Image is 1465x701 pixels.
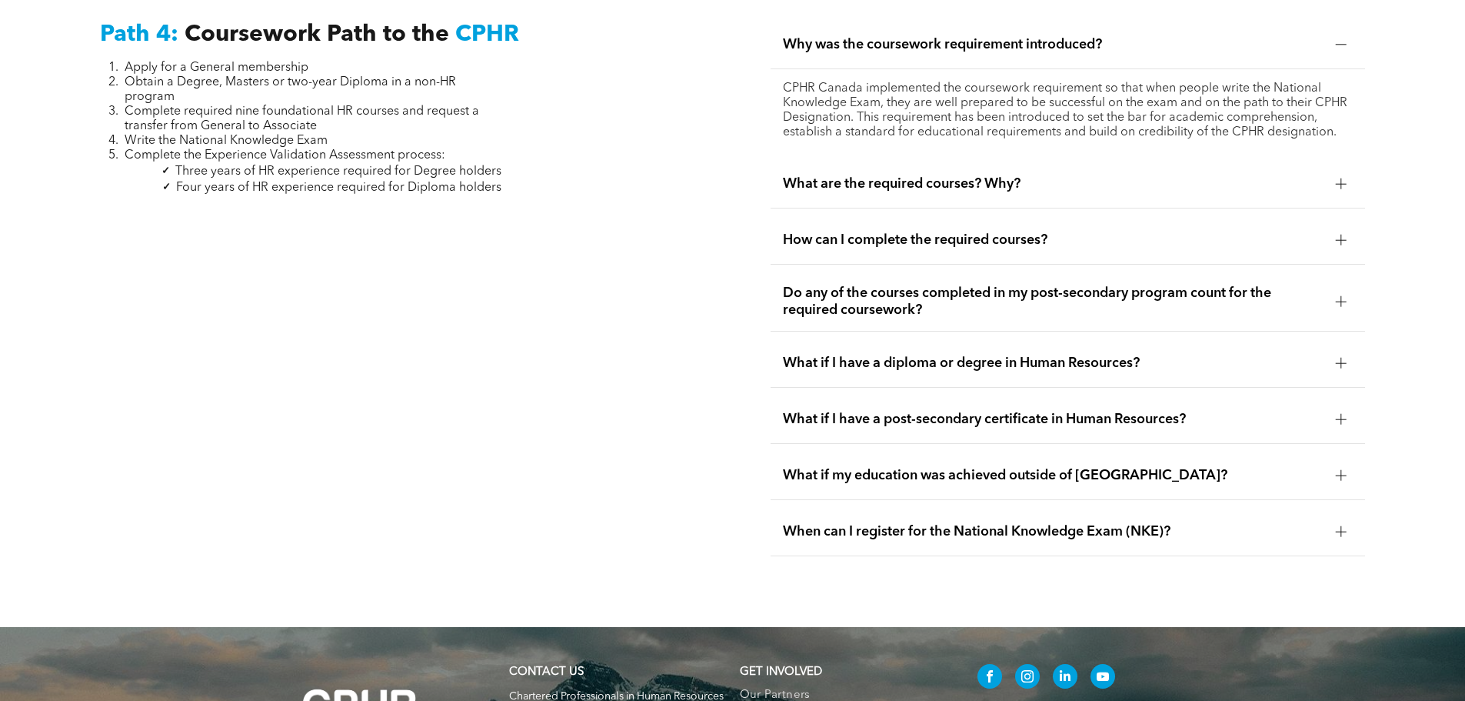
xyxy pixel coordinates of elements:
p: CPHR Canada implemented the coursework requirement so that when people write the National Knowled... [783,82,1353,140]
span: How can I complete the required courses? [783,232,1323,249]
a: instagram [1015,664,1040,693]
span: Write the National Knowledge Exam [125,135,328,147]
a: CONTACT US [509,666,584,678]
span: Three years of HR experience required for Degree holders [175,165,501,178]
span: What are the required courses? Why? [783,175,1323,192]
span: Complete required nine foundational HR courses and request a transfer from General to Associate [125,105,479,132]
span: What if I have a diploma or degree in Human Resources? [783,355,1323,372]
span: Why was the coursework requirement introduced? [783,36,1323,53]
span: CPHR [455,23,519,46]
span: Path 4: [100,23,178,46]
span: Do any of the courses completed in my post-secondary program count for the required coursework? [783,285,1323,319]
span: What if my education was achieved outside of [GEOGRAPHIC_DATA]? [783,467,1323,484]
span: Four years of HR experience required for Diploma holders [176,182,501,194]
span: Obtain a Degree, Masters or two-year Diploma in a non-HR program [125,76,456,103]
a: youtube [1090,664,1115,693]
a: facebook [977,664,1002,693]
span: Coursework Path to the [185,23,449,46]
span: When can I register for the National Knowledge Exam (NKE)? [783,523,1323,540]
span: Complete the Experience Validation Assessment process: [125,149,445,162]
span: What if I have a post-secondary certificate in Human Resources? [783,411,1323,428]
span: Apply for a General membership [125,62,308,74]
span: GET INVOLVED [740,666,822,678]
a: linkedin [1053,664,1077,693]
